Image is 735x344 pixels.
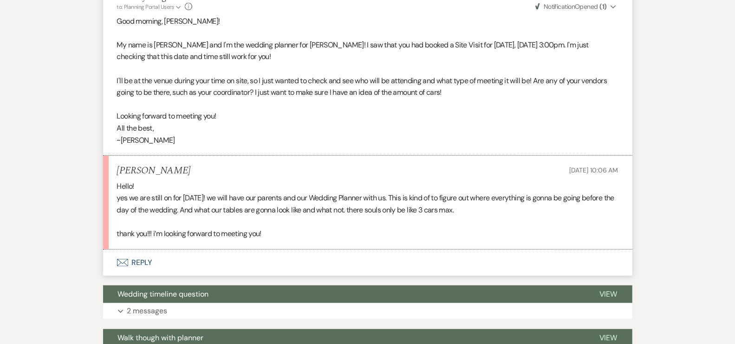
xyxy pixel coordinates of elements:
span: View [599,333,618,343]
span: to: Planning Portal Users [117,3,174,11]
p: Hello! [117,180,618,192]
span: [DATE] 10:06 AM [570,166,618,174]
span: Opened [535,2,607,11]
span: Notification [544,2,575,11]
h5: [PERSON_NAME] [117,165,191,177]
p: All the best, [117,122,618,134]
span: View [599,289,618,299]
button: View [585,285,632,303]
span: Walk though with planner [118,333,204,343]
button: NotificationOpened (1) [534,2,618,12]
p: I'll be at the venue during your time on site, so I just wanted to check and see who will be atte... [117,75,618,99]
span: Wedding timeline question [118,289,209,299]
button: Reply [103,250,632,276]
p: Good morning, [PERSON_NAME]! [117,15,618,27]
p: Looking forward to meeting you! [117,110,618,122]
strong: ( 1 ) [599,2,606,11]
p: ~[PERSON_NAME] [117,134,618,146]
p: thank you!!! i’m looking forward to meeting you! [117,228,618,240]
button: to: Planning Portal Users [117,3,183,11]
button: Wedding timeline question [103,285,585,303]
p: 2 messages [127,305,168,317]
p: My name is [PERSON_NAME] and I'm the wedding planner for [PERSON_NAME]! I saw that you had booked... [117,39,618,63]
button: 2 messages [103,303,632,319]
p: yes we are still on for [DATE]! we will have our parents and our Wedding Planner with us. This is... [117,192,618,216]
